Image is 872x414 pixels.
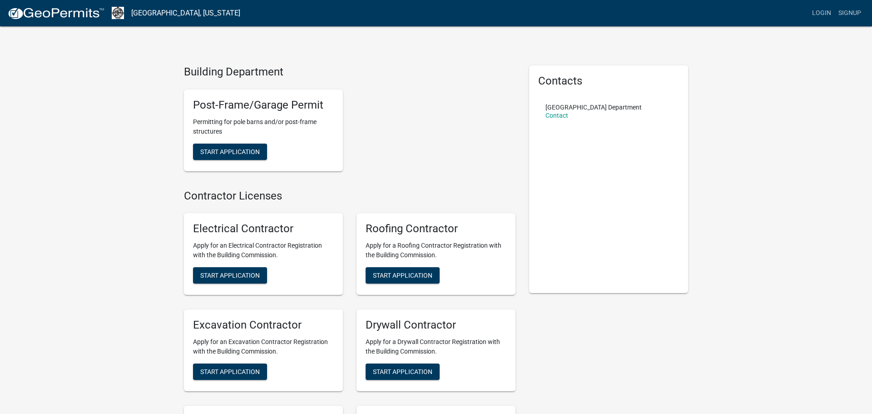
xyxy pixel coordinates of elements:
[545,112,568,119] a: Contact
[538,75,679,88] h5: Contacts
[545,104,642,110] p: [GEOGRAPHIC_DATA] Department
[193,117,334,136] p: Permitting for pole barns and/or post-frame structures
[131,5,240,21] a: [GEOGRAPHIC_DATA], [US_STATE]
[193,222,334,235] h5: Electrical Contractor
[366,267,440,284] button: Start Application
[193,267,267,284] button: Start Application
[193,99,334,112] h5: Post-Frame/Garage Permit
[200,148,260,155] span: Start Application
[366,337,506,356] p: Apply for a Drywall Contractor Registration with the Building Commission.
[184,190,515,203] h4: Contractor Licenses
[808,5,835,22] a: Login
[200,272,260,279] span: Start Application
[184,65,515,79] h4: Building Department
[193,364,267,380] button: Start Application
[200,368,260,375] span: Start Application
[366,222,506,235] h5: Roofing Contractor
[193,241,334,260] p: Apply for an Electrical Contractor Registration with the Building Commission.
[193,319,334,332] h5: Excavation Contractor
[193,144,267,160] button: Start Application
[112,7,124,19] img: Newton County, Indiana
[373,272,432,279] span: Start Application
[835,5,865,22] a: Signup
[366,241,506,260] p: Apply for a Roofing Contractor Registration with the Building Commission.
[193,337,334,356] p: Apply for an Excavation Contractor Registration with the Building Commission.
[366,364,440,380] button: Start Application
[366,319,506,332] h5: Drywall Contractor
[373,368,432,375] span: Start Application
